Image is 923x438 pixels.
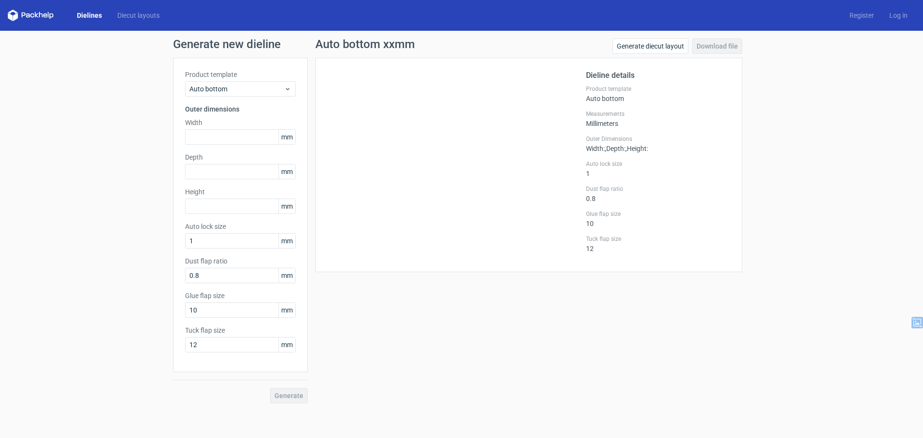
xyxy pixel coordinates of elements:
a: Dielines [69,11,110,20]
div: Millimeters [586,110,730,127]
label: Depth [185,152,296,162]
label: Tuck flap size [586,235,730,243]
a: Log in [882,11,915,20]
div: 0.8 [586,185,730,202]
span: mm [278,199,295,213]
label: Dust flap ratio [586,185,730,193]
div: 12 [586,235,730,252]
a: Diecut layouts [110,11,167,20]
label: Dust flap ratio [185,256,296,266]
span: mm [278,130,295,144]
span: , Depth : [605,145,625,152]
label: Auto lock size [586,160,730,168]
label: Height [185,187,296,197]
label: Width [185,118,296,127]
label: Tuck flap size [185,325,296,335]
a: Generate diecut layout [612,38,688,54]
h2: Dieline details [586,70,730,81]
label: Measurements [586,110,730,118]
span: Auto bottom [189,84,284,94]
div: Auto bottom [586,85,730,102]
span: mm [278,234,295,248]
h3: Outer dimensions [185,104,296,114]
span: mm [278,268,295,283]
label: Auto lock size [185,222,296,231]
span: mm [278,338,295,352]
a: Register [842,11,882,20]
label: Glue flap size [586,210,730,218]
span: , Height : [625,145,648,152]
label: Glue flap size [185,291,296,300]
span: Width : [586,145,605,152]
div: 10 [586,210,730,227]
label: Outer Dimensions [586,135,730,143]
h1: Generate new dieline [173,38,750,50]
label: Product template [586,85,730,93]
div: 1 [586,160,730,177]
span: mm [278,164,295,179]
label: Product template [185,70,296,79]
h1: Auto bottom xxmm [315,38,415,50]
span: mm [278,303,295,317]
